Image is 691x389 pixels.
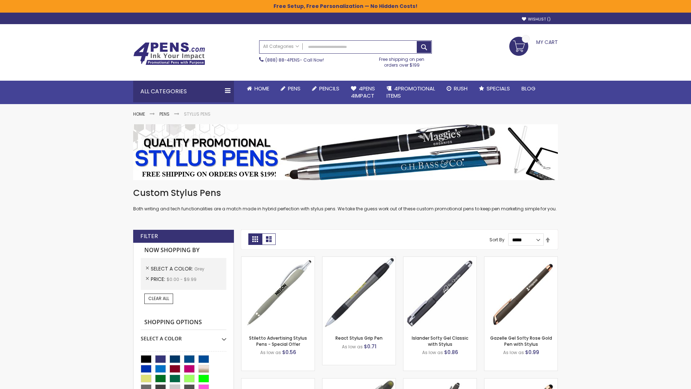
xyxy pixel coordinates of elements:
span: Home [254,85,269,92]
a: Islander Softy Gel Classic with Stylus [412,335,468,347]
img: React Stylus Grip Pen-Grey [322,257,396,330]
span: $0.56 [282,349,296,356]
span: 4Pens 4impact [351,85,375,99]
a: Stiletto Advertising Stylus Pens - Special Offer [249,335,307,347]
img: 4Pens Custom Pens and Promotional Products [133,42,205,65]
img: Stylus Pens [133,124,558,180]
span: As low as [422,349,443,356]
strong: Filter [140,232,158,240]
h1: Custom Stylus Pens [133,187,558,199]
span: As low as [342,344,363,350]
strong: Stylus Pens [184,111,211,117]
a: Custom Soft Touch® Metal Pens with Stylus-Grey [403,378,477,384]
a: Pencils [306,81,345,97]
a: Home [241,81,275,97]
a: Clear All [144,294,173,304]
a: Pens [159,111,170,117]
div: Both writing and tech functionalities are a match made in hybrid perfection with stylus pens. We ... [133,187,558,212]
a: Home [133,111,145,117]
a: 4Pens4impact [345,81,381,104]
a: (888) 88-4PENS [265,57,300,63]
a: 4PROMOTIONALITEMS [381,81,441,104]
span: Specials [487,85,510,92]
a: Gazelle Gel Softy Rose Gold Pen with Stylus [490,335,552,347]
a: Islander Softy Rose Gold Gel Pen with Stylus-Grey [484,378,557,384]
span: 4PROMOTIONAL ITEMS [387,85,435,99]
span: $0.71 [364,343,376,350]
span: Pens [288,85,301,92]
img: Gazelle Gel Softy Rose Gold Pen with Stylus-Grey [484,257,557,330]
span: $0.99 [525,349,539,356]
span: Grey [194,266,204,272]
span: Price [151,276,167,283]
span: Blog [521,85,536,92]
a: React Stylus Grip Pen [335,335,383,341]
div: Free shipping on pen orders over $199 [372,54,432,68]
a: Rush [441,81,473,97]
span: Rush [454,85,468,92]
a: Islander Softy Gel Classic with Stylus-Grey [403,256,477,263]
label: Sort By [489,237,505,243]
span: Select A Color [151,265,194,272]
a: Gazelle Gel Softy Rose Gold Pen with Stylus-Grey [484,256,557,263]
span: Pencils [319,85,339,92]
div: Select A Color [141,330,226,342]
span: $0.00 - $9.99 [167,276,197,282]
a: Stiletto Advertising Stylus Pens-Grey [241,256,315,263]
span: As low as [260,349,281,356]
span: Clear All [148,295,169,301]
span: $0.86 [444,349,458,356]
strong: Grid [248,233,262,245]
img: Islander Softy Gel Classic with Stylus-Grey [403,257,477,330]
a: Cyber Stylus 0.7mm Fine Point Gel Grip Pen-Grey [241,378,315,384]
a: Wishlist [522,17,551,22]
a: Specials [473,81,516,97]
strong: Shopping Options [141,315,226,330]
span: - Call Now! [265,57,324,63]
a: React Stylus Grip Pen-Grey [322,256,396,263]
div: All Categories [133,81,234,102]
a: Souvenir® Jalan Highlighter Stylus Pen Combo-Grey [322,378,396,384]
a: Pens [275,81,306,97]
span: As low as [503,349,524,356]
a: All Categories [259,41,303,53]
span: All Categories [263,44,299,49]
a: Blog [516,81,541,97]
img: Stiletto Advertising Stylus Pens-Grey [241,257,315,330]
strong: Now Shopping by [141,243,226,258]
